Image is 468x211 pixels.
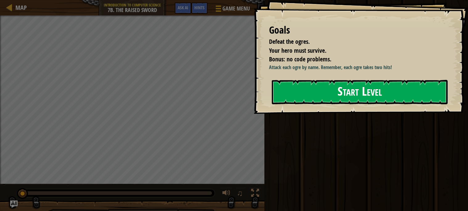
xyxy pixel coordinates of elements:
button: Ask AI [175,2,191,14]
li: Bonus: no code problems. [261,55,445,64]
button: Start Level [272,80,448,104]
span: Ask AI [178,5,188,10]
button: ♫ [236,188,246,200]
li: Your hero must survive. [261,46,445,55]
p: Attack each ogre by name. Remember, each ogre takes two hits! [269,64,446,71]
button: Ask AI [10,201,18,208]
span: Your hero must survive. [269,46,326,55]
span: Defeat the ogres. [269,37,310,46]
button: Adjust volume [220,188,233,200]
span: Game Menu [222,5,250,13]
button: Toggle fullscreen [249,188,261,200]
span: Bonus: no code problems. [269,55,331,63]
div: Goals [269,23,446,37]
span: ♫ [237,188,243,198]
li: Defeat the ogres. [261,37,445,46]
span: Map [15,3,27,12]
a: Map [12,3,27,12]
button: Game Menu [211,2,254,17]
span: Hints [194,5,205,10]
